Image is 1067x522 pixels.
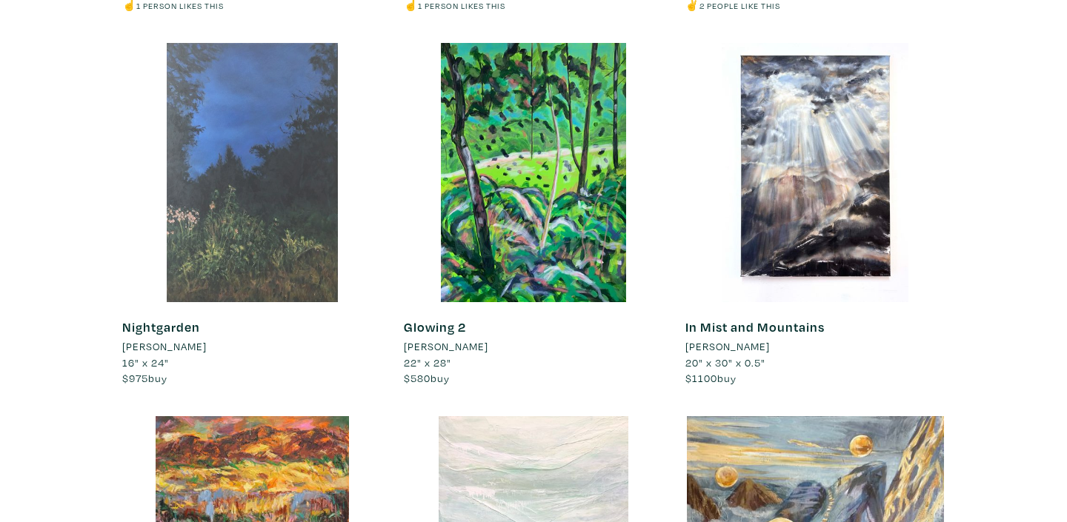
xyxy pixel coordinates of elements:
span: 20" x 30" x 0.5" [685,355,765,369]
li: [PERSON_NAME] [122,338,207,355]
a: [PERSON_NAME] [122,338,382,355]
a: Nightgarden [122,318,200,335]
span: buy [122,371,167,385]
span: 16" x 24" [122,355,169,369]
span: $580 [404,371,431,385]
span: 22" x 28" [404,355,451,369]
li: [PERSON_NAME] [404,338,488,355]
span: buy [685,371,737,385]
a: Glowing 2 [404,318,466,335]
span: $1100 [685,371,717,385]
a: In Mist and Mountains [685,318,825,335]
a: [PERSON_NAME] [685,338,945,355]
li: [PERSON_NAME] [685,338,770,355]
span: $975 [122,371,148,385]
span: buy [404,371,450,385]
a: [PERSON_NAME] [404,338,663,355]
